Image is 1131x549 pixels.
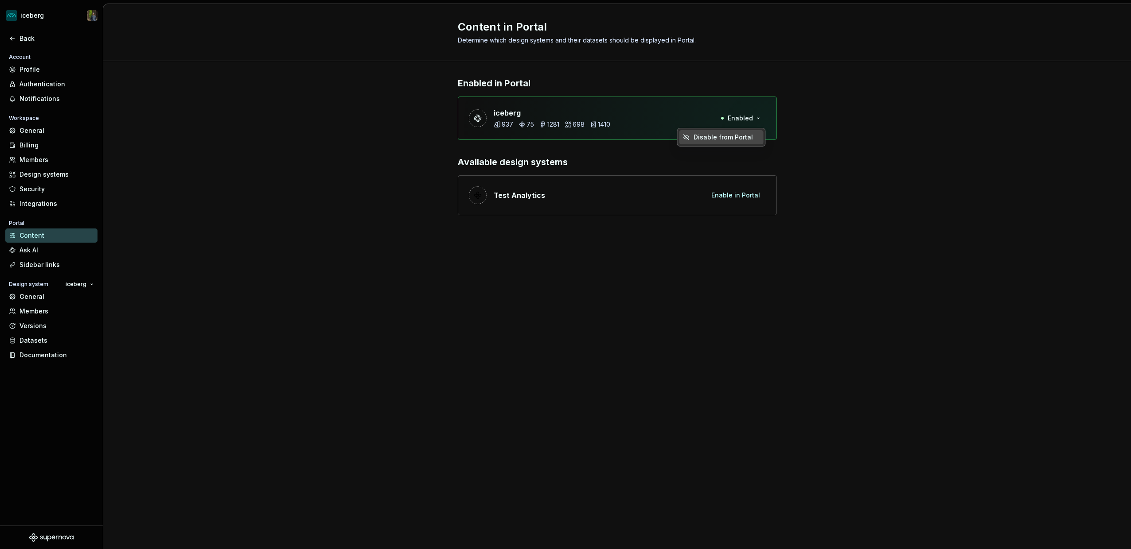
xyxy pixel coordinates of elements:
a: Members [5,153,97,167]
p: Enabled in Portal [458,77,777,89]
a: Authentication [5,77,97,91]
a: Datasets [5,333,97,348]
a: Content [5,228,97,243]
a: Profile [5,62,97,77]
h2: Content in Portal [458,20,766,34]
img: Simon Désilets [87,10,97,21]
button: Enable in Portal [706,187,766,203]
a: General [5,290,97,304]
div: Content [19,231,94,240]
p: Test Analytics [494,190,545,201]
img: 418c6d47-6da6-4103-8b13-b5999f8989a1.png [6,10,17,21]
a: Security [5,182,97,196]
div: Datasets [19,336,94,345]
div: Design system [5,279,52,290]
div: General [19,292,94,301]
div: Notifications [19,94,94,103]
div: Back [19,34,94,43]
div: Design systems [19,170,94,179]
div: Suggestions [678,128,765,146]
a: Design systems [5,167,97,182]
a: Back [5,31,97,46]
div: Integrations [19,199,94,208]
p: iceberg [494,108,610,118]
a: Sidebar links [5,258,97,272]
p: Available design systems [458,156,777,168]
span: iceberg [66,281,86,288]
div: Account [5,52,34,62]
div: Authentication [19,80,94,89]
div: Workspace [5,113,43,124]
button: icebergSimon Désilets [2,6,101,25]
div: Sidebar links [19,260,94,269]
span: Enabled [728,114,753,123]
p: 937 [502,120,513,129]
a: Ask AI [5,243,97,257]
a: Documentation [5,348,97,362]
div: Disable from Portal [694,133,753,142]
div: Profile [19,65,94,74]
div: General [19,126,94,135]
div: Documentation [19,351,94,360]
div: Ask AI [19,246,94,255]
button: Enabled [715,110,766,126]
a: Notifications [5,92,97,106]
a: Members [5,304,97,318]
div: Security [19,185,94,193]
div: Billing [19,141,94,150]
div: Members [19,307,94,316]
div: Portal [5,218,28,228]
a: Versions [5,319,97,333]
div: iceberg [20,11,44,20]
p: 1281 [547,120,559,129]
a: Integrations [5,197,97,211]
p: 75 [526,120,534,129]
a: Billing [5,138,97,152]
p: 1410 [598,120,610,129]
div: Versions [19,321,94,330]
p: 698 [573,120,585,129]
a: General [5,124,97,138]
span: Enable in Portal [711,191,760,200]
span: Determine which design systems and their datasets should be displayed in Portal. [458,36,696,44]
div: Members [19,155,94,164]
svg: Supernova Logo [29,533,74,542]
